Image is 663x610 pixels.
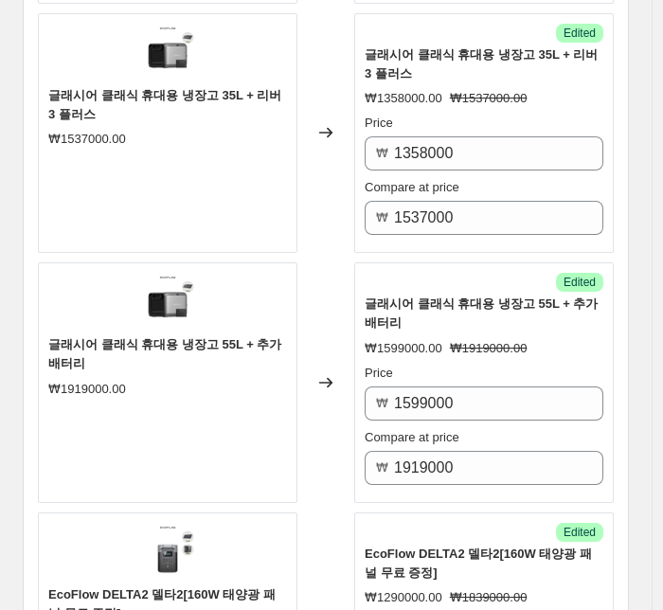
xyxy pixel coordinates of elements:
strike: ₩1919000.00 [450,339,528,358]
span: Edited [564,525,596,540]
span: EcoFlow DELTA2 델타2[160W 태양광 패널 무료 증정] [365,547,592,580]
span: Edited [564,26,596,41]
div: ₩1537000.00 [48,130,126,149]
span: Price [365,366,393,380]
span: 글래시어 클래식 휴대용 냉장고 55L + 추가 배터리 [48,337,281,370]
strike: ₩1839000.00 [450,588,528,607]
span: 글래시어 클래식 휴대용 냉장고 35L + 리버3 플러스 [48,88,281,121]
strike: ₩1537000.00 [450,89,528,108]
span: Edited [564,275,596,290]
img: Glacier_55L_EB-1200x1200_f609793b-376c-4d82-98c4-b021b5b9a15d_80x.png [139,24,196,81]
div: ₩1919000.00 [48,380,126,399]
div: ₩1290000.00 [365,588,442,607]
span: Price [365,116,393,130]
span: ₩ [376,146,388,160]
img: 2_-1200_fdffab47-85b3-4a59-be69-c9a7fd36c661_80x.png [139,523,196,580]
span: Compare at price [365,430,459,444]
span: ₩ [376,210,388,224]
img: Glacier_55L_EB-1200x1200_f609793b-376c-4d82-98c4-b021b5b9a15d_80x.png [139,273,196,330]
div: ₩1358000.00 [365,89,442,108]
div: ₩1599000.00 [365,339,442,358]
span: ₩ [376,460,388,475]
span: Compare at price [365,180,459,194]
span: 글래시어 클래식 휴대용 냉장고 35L + 리버3 플러스 [365,47,598,81]
span: ₩ [376,396,388,410]
span: 글래시어 클래식 휴대용 냉장고 55L + 추가 배터리 [365,296,598,330]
